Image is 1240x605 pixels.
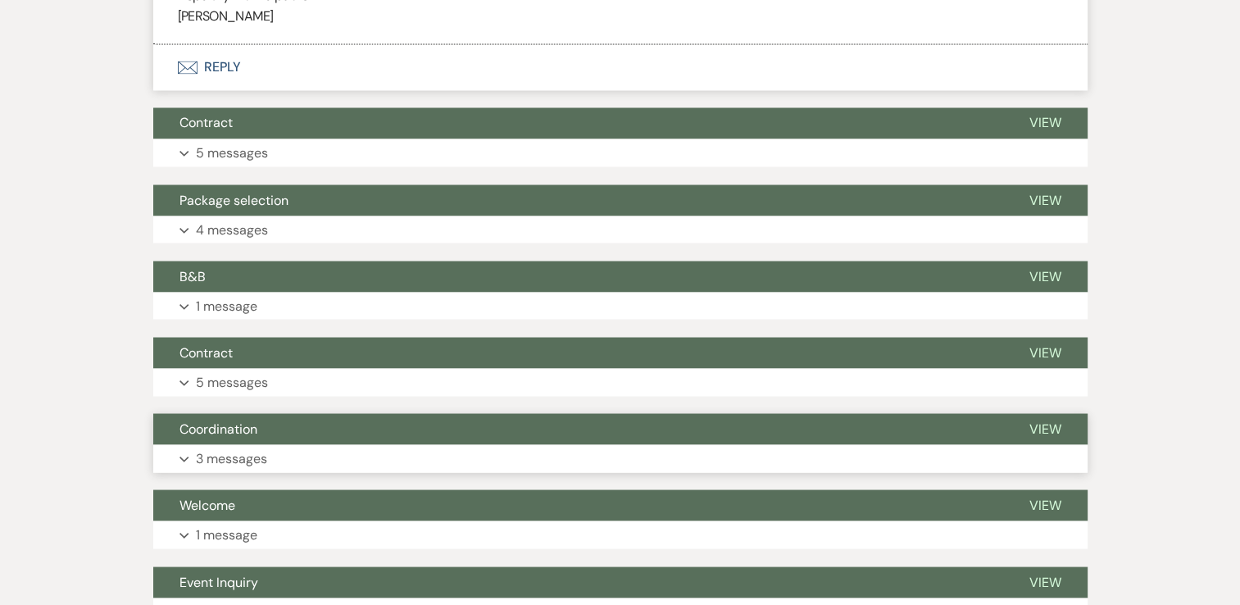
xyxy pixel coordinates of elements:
[196,371,268,393] p: 5 messages
[196,524,257,545] p: 1 message
[153,184,1003,216] button: Package selection
[1029,420,1061,437] span: View
[1003,413,1088,444] button: View
[153,368,1088,396] button: 5 messages
[178,6,1063,27] p: [PERSON_NAME]
[179,267,206,284] span: B&B
[153,566,1003,598] button: Event Inquiry
[196,219,268,240] p: 4 messages
[1003,489,1088,521] button: View
[153,292,1088,320] button: 1 message
[153,521,1088,548] button: 1 message
[1029,573,1061,590] span: View
[179,343,233,361] span: Contract
[153,444,1088,472] button: 3 messages
[1029,496,1061,513] span: View
[153,413,1003,444] button: Coordination
[1003,566,1088,598] button: View
[153,261,1003,292] button: B&B
[153,489,1003,521] button: Welcome
[179,573,258,590] span: Event Inquiry
[179,496,235,513] span: Welcome
[153,107,1003,139] button: Contract
[1003,184,1088,216] button: View
[196,448,267,469] p: 3 messages
[1003,261,1088,292] button: View
[179,420,257,437] span: Coordination
[1029,267,1061,284] span: View
[1029,191,1061,208] span: View
[196,142,268,163] p: 5 messages
[196,295,257,316] p: 1 message
[1029,343,1061,361] span: View
[179,114,233,131] span: Contract
[179,191,288,208] span: Package selection
[153,337,1003,368] button: Contract
[153,139,1088,166] button: 5 messages
[1029,114,1061,131] span: View
[1003,337,1088,368] button: View
[153,44,1088,90] button: Reply
[153,216,1088,243] button: 4 messages
[1003,107,1088,139] button: View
